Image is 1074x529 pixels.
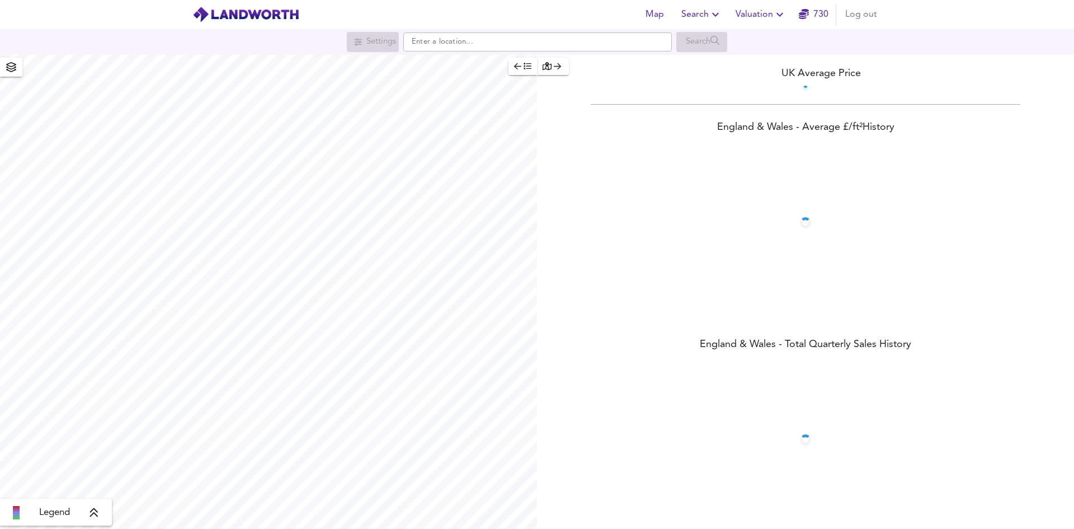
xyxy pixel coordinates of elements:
button: Valuation [731,3,791,26]
span: Map [641,7,668,22]
button: 730 [795,3,831,26]
span: Search [681,7,722,22]
div: Search for a location first or explore the map [347,32,399,52]
button: Search [677,3,727,26]
span: Legend [39,506,70,519]
div: Search for a location first or explore the map [676,32,727,52]
div: England & Wales - Total Quarterly Sales History [537,338,1074,353]
div: England & Wales - Average £/ ft² History [537,120,1074,136]
button: Log out [841,3,882,26]
input: Enter a location... [403,32,672,52]
a: 730 [799,7,828,22]
button: Map [637,3,672,26]
div: UK Average Price [537,66,1074,81]
span: Log out [845,7,877,22]
img: logo [192,6,299,23]
span: Valuation [736,7,786,22]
